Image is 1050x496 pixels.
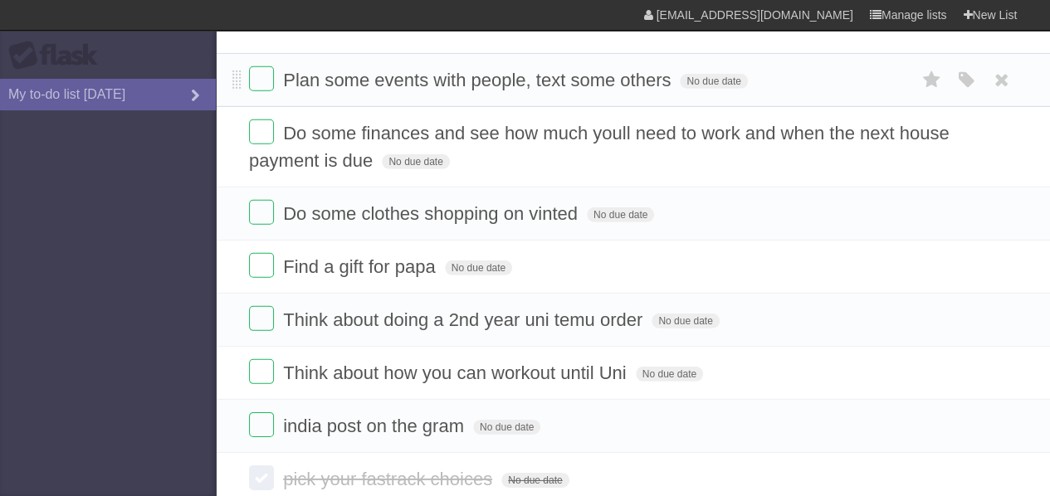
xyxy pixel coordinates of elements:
[283,469,496,489] span: pick your fastrack choices
[916,66,947,94] label: Star task
[283,309,647,330] span: Think about doing a 2nd year uni temu order
[249,359,274,384] label: Done
[249,200,274,225] label: Done
[283,256,439,277] span: Find a gift for papa
[8,41,108,71] div: Flask
[283,416,468,436] span: india post on the gram
[680,74,747,89] span: No due date
[652,314,719,328] span: No due date
[636,367,703,382] span: No due date
[249,465,274,490] label: Done
[382,154,449,169] span: No due date
[249,306,274,331] label: Done
[283,203,582,224] span: Do some clothes shopping on vinted
[473,420,540,435] span: No due date
[283,70,675,90] span: Plan some events with people, text some others
[249,66,274,91] label: Done
[587,207,654,222] span: No due date
[445,260,512,275] span: No due date
[249,123,949,171] span: Do some finances and see how much youll need to work and when the next house payment is due
[283,362,630,383] span: Think about how you can workout until Uni
[249,412,274,437] label: Done
[249,253,274,278] label: Done
[249,119,274,144] label: Done
[501,473,569,488] span: No due date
